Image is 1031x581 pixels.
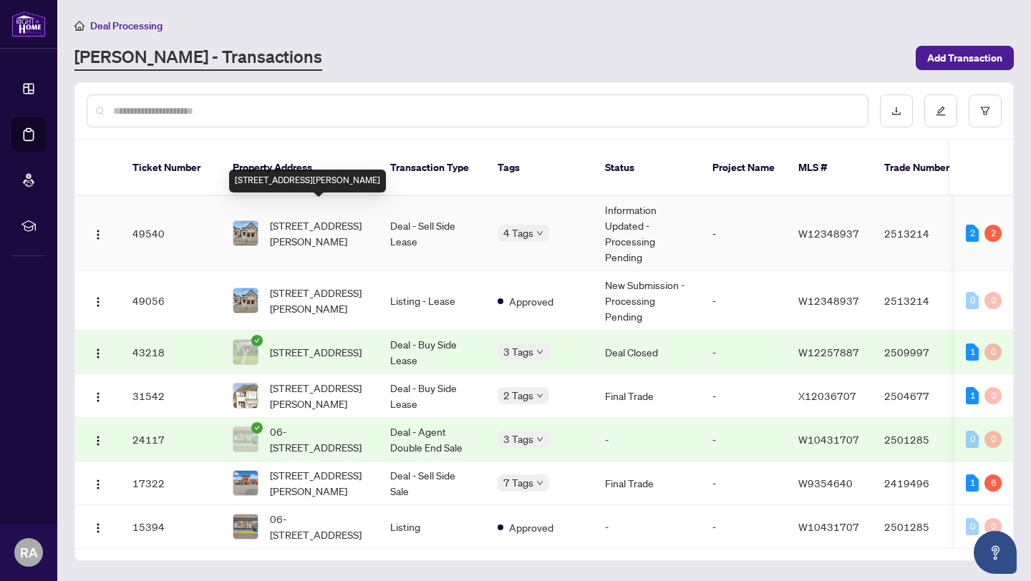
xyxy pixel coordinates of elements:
td: Deal Closed [594,331,701,374]
div: 0 [966,431,979,448]
span: down [536,479,543,487]
td: 17322 [121,462,221,505]
div: 1 [966,387,979,404]
th: Ticket Number [121,140,221,196]
button: Logo [87,384,110,407]
img: Logo [92,522,104,534]
th: Project Name [701,140,787,196]
div: 1 [966,474,979,492]
span: W12348937 [798,227,859,240]
td: - [701,505,787,549]
button: Add Transaction [916,46,1014,70]
span: W12257887 [798,346,859,358]
td: Deal - Sell Side Lease [379,196,486,271]
td: - [701,331,787,374]
td: - [594,418,701,462]
span: [STREET_ADDRESS][PERSON_NAME] [270,218,367,249]
span: RA [20,542,38,562]
span: W10431707 [798,433,859,446]
img: Logo [92,229,104,240]
span: down [536,392,543,399]
div: [STREET_ADDRESS][PERSON_NAME] [229,170,386,192]
span: [STREET_ADDRESS][PERSON_NAME] [270,380,367,411]
th: Status [594,140,701,196]
td: - [701,196,787,271]
th: Tags [486,140,594,196]
td: Information Updated - Processing Pending [594,196,701,271]
td: - [701,374,787,418]
div: 1 [966,343,979,361]
span: W12348937 [798,294,859,307]
span: X12036707 [798,389,856,402]
div: 0 [984,292,1002,309]
button: Logo [87,515,110,538]
span: W9354640 [798,477,853,489]
td: 2509997 [873,331,973,374]
img: logo [11,11,46,37]
td: 24117 [121,418,221,462]
img: thumbnail-img [233,340,258,364]
button: download [880,94,913,127]
td: Deal - Sell Side Sale [379,462,486,505]
span: home [74,21,84,31]
span: 06-[STREET_ADDRESS] [270,424,367,455]
button: Logo [87,428,110,451]
span: Add Transaction [927,47,1002,69]
button: Open asap [974,531,1017,574]
span: 3 Tags [503,343,533,360]
th: Property Address [221,140,379,196]
td: 2513214 [873,196,973,271]
td: 2501285 [873,505,973,549]
button: Logo [87,472,110,494]
td: - [701,462,787,505]
span: Deal Processing [90,19,163,32]
span: W10431707 [798,520,859,533]
button: Logo [87,289,110,312]
td: 2513214 [873,271,973,331]
span: down [536,230,543,237]
th: Trade Number [873,140,973,196]
span: 3 Tags [503,431,533,447]
td: 31542 [121,374,221,418]
span: download [891,106,901,116]
span: 7 Tags [503,474,533,491]
img: Logo [92,479,104,490]
div: 0 [984,431,1002,448]
img: thumbnail-img [233,384,258,408]
td: Deal - Buy Side Lease [379,331,486,374]
span: edit [936,106,946,116]
button: Logo [87,341,110,363]
td: 2419496 [873,462,973,505]
div: 6 [984,474,1002,492]
img: Logo [92,435,104,446]
td: Listing - Lease [379,271,486,331]
img: Logo [92,296,104,308]
th: Transaction Type [379,140,486,196]
div: 2 [966,225,979,242]
button: edit [924,94,957,127]
div: 0 [984,387,1002,404]
td: 15394 [121,505,221,549]
td: Listing [379,505,486,549]
td: 49540 [121,196,221,271]
span: 2 Tags [503,387,533,404]
span: [STREET_ADDRESS][PERSON_NAME] [270,467,367,499]
td: 2504677 [873,374,973,418]
div: 0 [984,518,1002,535]
span: [STREET_ADDRESS][PERSON_NAME] [270,285,367,316]
a: [PERSON_NAME] - Transactions [74,45,322,71]
img: thumbnail-img [233,471,258,495]
td: 49056 [121,271,221,331]
td: New Submission - Processing Pending [594,271,701,331]
img: thumbnail-img [233,427,258,451]
img: Logo [92,391,104,403]
span: check-circle [251,422,263,434]
span: [STREET_ADDRESS] [270,344,362,360]
span: down [536,436,543,443]
span: Approved [509,519,553,535]
span: 4 Tags [503,225,533,241]
td: - [594,505,701,549]
th: MLS # [787,140,873,196]
span: down [536,348,543,356]
td: Deal - Buy Side Lease [379,374,486,418]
